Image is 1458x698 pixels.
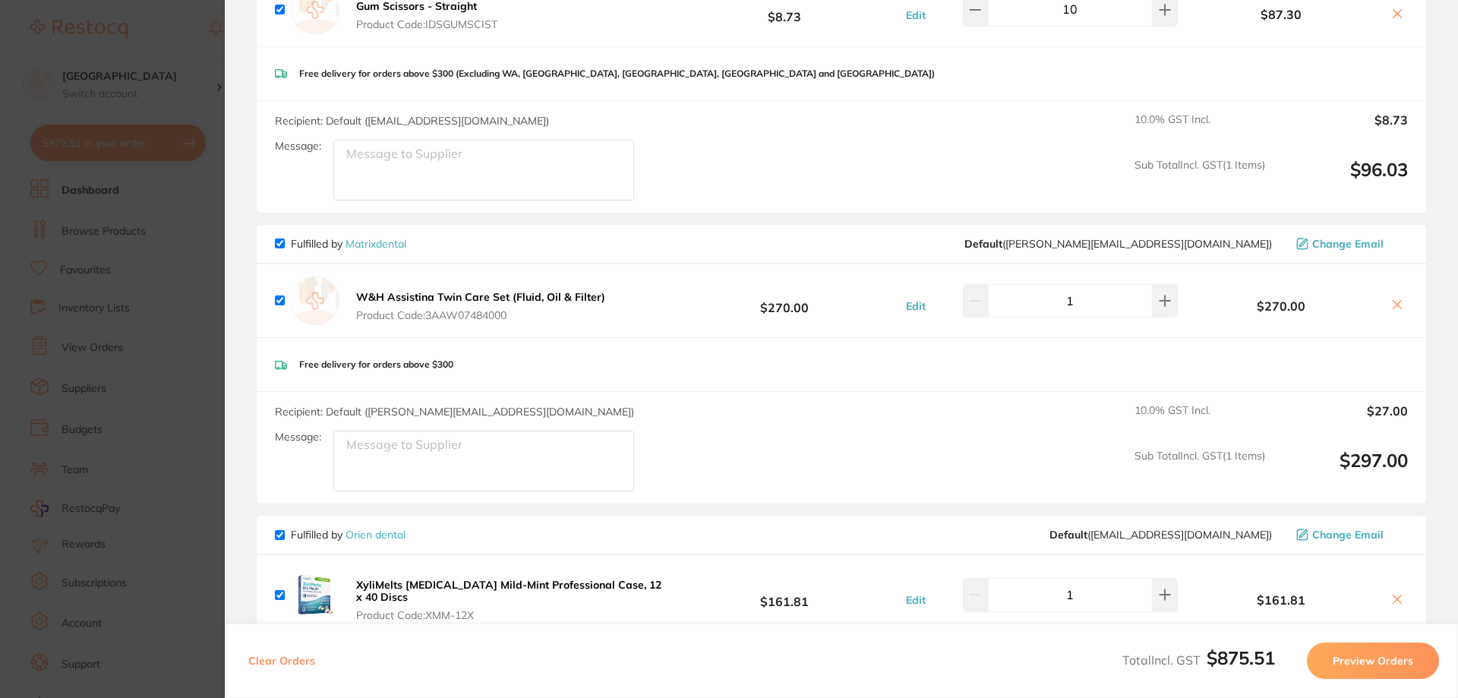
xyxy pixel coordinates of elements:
span: Product Code: IDSGUMSCIST [356,18,497,30]
span: 10.0 % GST Incl. [1135,113,1265,147]
p: Fulfilled by [291,529,406,541]
span: Total Incl. GST [1122,652,1275,668]
b: $875.51 [1207,646,1275,669]
output: $297.00 [1277,450,1408,491]
span: Recipient: Default ( [EMAIL_ADDRESS][DOMAIN_NAME] ) [275,114,549,128]
img: NG5hOG5vaw [291,570,339,619]
b: $161.81 [671,581,898,609]
b: Default [1049,528,1087,542]
b: $87.30 [1182,8,1381,21]
p: Free delivery for orders above $300 (Excluding WA, [GEOGRAPHIC_DATA], [GEOGRAPHIC_DATA], [GEOGRAP... [299,68,935,79]
button: Edit [901,8,930,22]
output: $27.00 [1277,404,1408,437]
span: Product Code: XMM-12X [356,609,667,621]
span: Sub Total Incl. GST ( 1 Items) [1135,159,1265,201]
b: Default [964,237,1002,251]
output: $8.73 [1277,113,1408,147]
span: sales@orien.com.au [1049,529,1272,541]
span: Product Code: 3AAW07484000 [356,309,605,321]
p: Fulfilled by [291,238,406,250]
span: Recipient: Default ( [PERSON_NAME][EMAIL_ADDRESS][DOMAIN_NAME] ) [275,405,634,418]
span: Change Email [1312,238,1384,250]
p: Free delivery for orders above $300 [299,359,453,370]
b: $270.00 [1182,299,1381,313]
label: Message: [275,431,321,444]
span: 10.0 % GST Incl. [1135,404,1265,437]
button: W&H Assistina Twin Care Set (Fluid, Oil & Filter) Product Code:3AAW07484000 [352,290,610,322]
span: Change Email [1312,529,1384,541]
img: empty.jpg [291,276,339,325]
label: Message: [275,140,321,153]
button: Edit [901,593,930,607]
span: Sub Total Incl. GST ( 1 Items) [1135,450,1265,491]
b: W&H Assistina Twin Care Set (Fluid, Oil & Filter) [356,290,605,304]
span: peter@matrixdental.com.au [964,238,1272,250]
a: Orien dental [346,528,406,542]
a: Matrixdental [346,237,406,251]
button: Change Email [1292,528,1408,542]
button: Preview Orders [1307,643,1439,679]
button: Change Email [1292,237,1408,251]
b: $161.81 [1182,593,1381,607]
button: Edit [901,299,930,313]
output: $96.03 [1277,159,1408,201]
button: Clear Orders [244,643,320,679]
b: $270.00 [671,287,898,315]
b: XyliMelts [MEDICAL_DATA] Mild-Mint Professional Case, 12 x 40 Discs [356,578,661,604]
button: XyliMelts [MEDICAL_DATA] Mild-Mint Professional Case, 12 x 40 Discs Product Code:XMM-12X [352,578,671,622]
